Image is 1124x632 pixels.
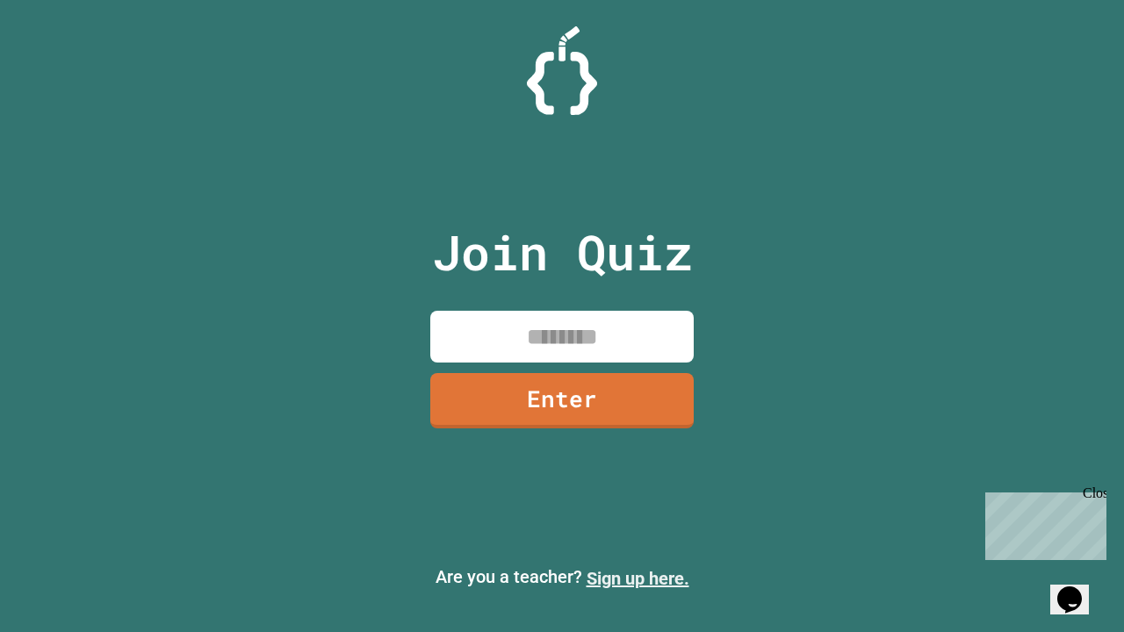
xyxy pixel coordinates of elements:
p: Join Quiz [432,216,693,289]
img: Logo.svg [527,26,597,115]
a: Sign up here. [587,568,689,589]
p: Are you a teacher? [14,564,1110,592]
a: Enter [430,373,694,428]
iframe: chat widget [1050,562,1106,614]
iframe: chat widget [978,485,1106,560]
div: Chat with us now!Close [7,7,121,111]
